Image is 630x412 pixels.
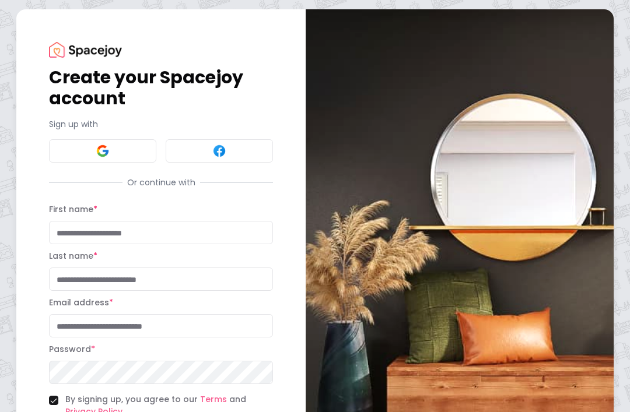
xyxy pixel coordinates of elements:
span: Or continue with [123,177,200,188]
label: First name [49,203,97,215]
p: Sign up with [49,118,273,130]
label: Last name [49,250,97,262]
label: Email address [49,297,113,308]
img: Google signin [96,144,110,158]
label: Password [49,343,95,355]
img: Facebook signin [212,144,226,158]
a: Terms [200,393,227,405]
h1: Create your Spacejoy account [49,67,273,109]
img: Spacejoy Logo [49,42,122,58]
